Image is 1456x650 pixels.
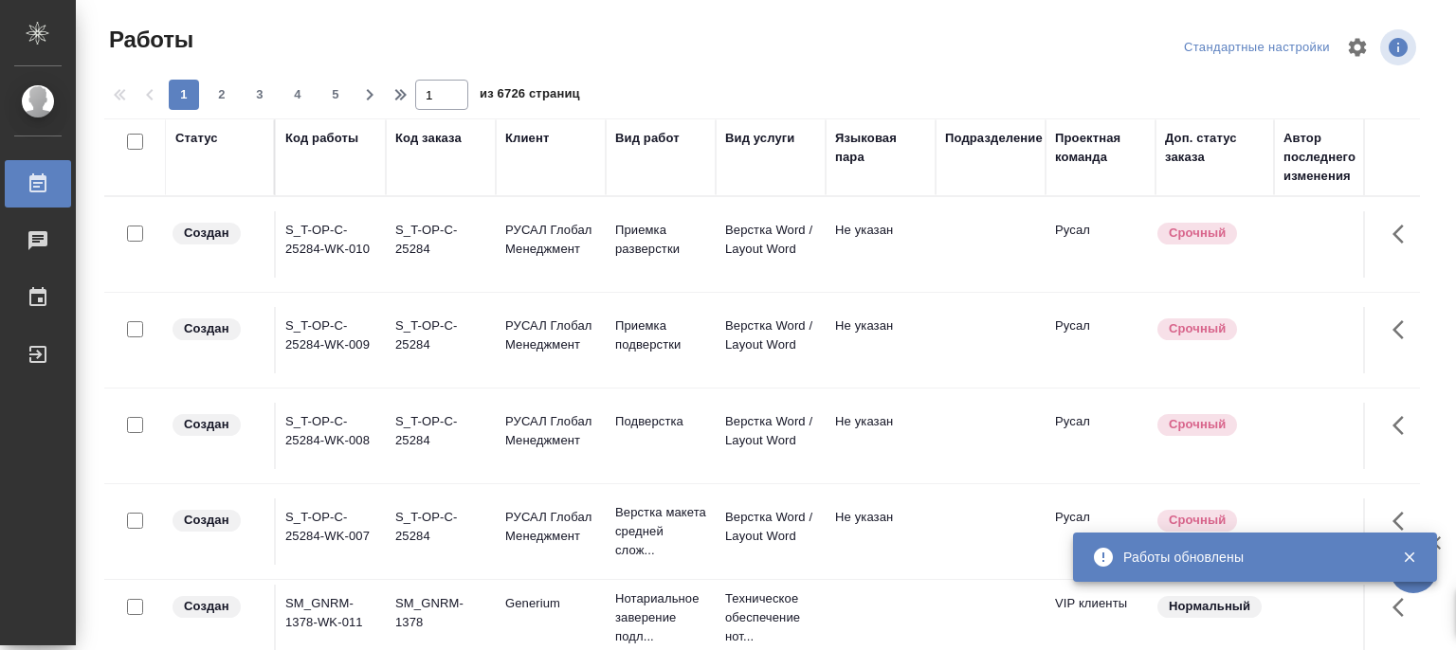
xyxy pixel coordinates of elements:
p: Создан [184,415,229,434]
td: Не указан [826,307,936,373]
button: 5 [320,80,351,110]
td: Не указан [826,498,936,565]
div: Код работы [285,129,358,148]
div: S_T-OP-C-25284 [395,412,486,450]
p: Срочный [1169,511,1226,530]
div: split button [1179,33,1335,63]
p: Создан [184,224,229,243]
span: из 6726 страниц [480,82,580,110]
div: Доп. статус заказа [1165,129,1265,167]
p: РУСАЛ Глобал Менеджмент [505,221,596,259]
div: Заказ еще не согласован с клиентом, искать исполнителей рано [171,412,264,438]
p: Верстка макета средней слож... [615,503,706,560]
span: Настроить таблицу [1335,25,1380,70]
button: 3 [245,80,275,110]
div: Заказ еще не согласован с клиентом, искать исполнителей рано [171,508,264,533]
div: SM_GNRM-1378 [395,594,486,632]
p: Создан [184,511,229,530]
div: S_T-OP-C-25284 [395,316,486,354]
div: Автор последнего изменения [1283,129,1374,186]
p: Верстка Word / Layout Word [725,508,816,546]
p: Создан [184,319,229,338]
div: Заказ еще не согласован с клиентом, искать исполнителей рано [171,221,264,246]
button: 4 [282,80,313,110]
div: Заказ еще не согласован с клиентом, искать исполнителей рано [171,316,264,342]
div: Работы обновлены [1123,548,1374,567]
p: Generium [505,594,596,613]
td: S_T-OP-C-25284-WK-009 [276,307,386,373]
div: Клиент [505,129,549,148]
td: Русал [1046,498,1156,565]
td: Не указан [826,211,936,278]
div: Статус [175,129,218,148]
p: Верстка Word / Layout Word [725,221,816,259]
p: Нотариальное заверение подл... [615,589,706,646]
button: Здесь прячутся важные кнопки [1381,403,1427,448]
span: 3 [245,85,275,104]
div: Языковая пара [835,129,926,167]
td: Русал [1046,307,1156,373]
div: Проектная команда [1055,129,1146,167]
p: Приемка подверстки [615,316,706,354]
p: Создан [184,597,229,616]
p: РУСАЛ Глобал Менеджмент [505,316,596,354]
p: Приемка разверстки [615,221,706,259]
button: Здесь прячутся важные кнопки [1381,307,1427,352]
div: Код заказа [395,129,462,148]
div: Вид услуги [725,129,795,148]
div: S_T-OP-C-25284 [395,221,486,259]
p: Верстка Word / Layout Word [725,412,816,450]
td: Не указан [826,403,936,469]
button: Здесь прячутся важные кнопки [1381,211,1427,257]
button: 2 [207,80,237,110]
p: Подверстка [615,412,706,431]
div: S_T-OP-C-25284 [395,508,486,546]
div: Вид работ [615,129,680,148]
div: Заказ еще не согласован с клиентом, искать исполнителей рано [171,594,264,620]
span: Посмотреть информацию [1380,29,1420,65]
div: Подразделение [945,129,1043,148]
span: 4 [282,85,313,104]
button: Закрыть [1390,549,1429,566]
td: S_T-OP-C-25284-WK-010 [276,211,386,278]
p: Срочный [1169,319,1226,338]
p: Срочный [1169,224,1226,243]
span: 2 [207,85,237,104]
p: РУСАЛ Глобал Менеджмент [505,412,596,450]
p: Техническое обеспечение нот... [725,589,816,646]
p: Срочный [1169,415,1226,434]
td: S_T-OP-C-25284-WK-008 [276,403,386,469]
p: РУСАЛ Глобал Менеджмент [505,508,596,546]
span: 5 [320,85,351,104]
td: Русал [1046,211,1156,278]
p: Верстка Word / Layout Word [725,316,816,354]
td: S_T-OP-C-25284-WK-007 [276,498,386,565]
button: Здесь прячутся важные кнопки [1381,498,1427,544]
td: Русал [1046,403,1156,469]
span: Работы [104,25,193,55]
